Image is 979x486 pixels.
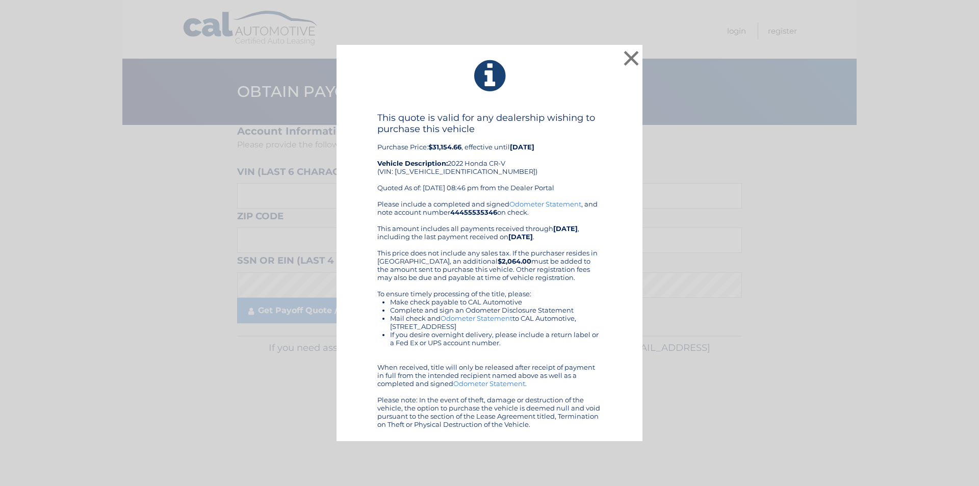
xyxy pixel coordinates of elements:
b: $31,154.66 [428,143,461,151]
b: [DATE] [510,143,534,151]
b: 44455535346 [450,208,497,216]
b: [DATE] [508,233,533,241]
b: $2,064.00 [498,257,531,265]
div: Please include a completed and signed , and note account number on check. This amount includes al... [377,200,602,428]
a: Odometer Statement [453,379,525,388]
a: Odometer Statement [509,200,581,208]
li: If you desire overnight delivery, please include a return label or a Fed Ex or UPS account number. [390,330,602,347]
button: × [621,48,641,68]
li: Mail check and to CAL Automotive, [STREET_ADDRESS] [390,314,602,330]
h4: This quote is valid for any dealership wishing to purchase this vehicle [377,112,602,135]
li: Complete and sign an Odometer Disclosure Statement [390,306,602,314]
a: Odometer Statement [441,314,512,322]
b: [DATE] [553,224,578,233]
div: Purchase Price: , effective until 2022 Honda CR-V (VIN: [US_VEHICLE_IDENTIFICATION_NUMBER]) Quote... [377,112,602,200]
li: Make check payable to CAL Automotive [390,298,602,306]
strong: Vehicle Description: [377,159,448,167]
